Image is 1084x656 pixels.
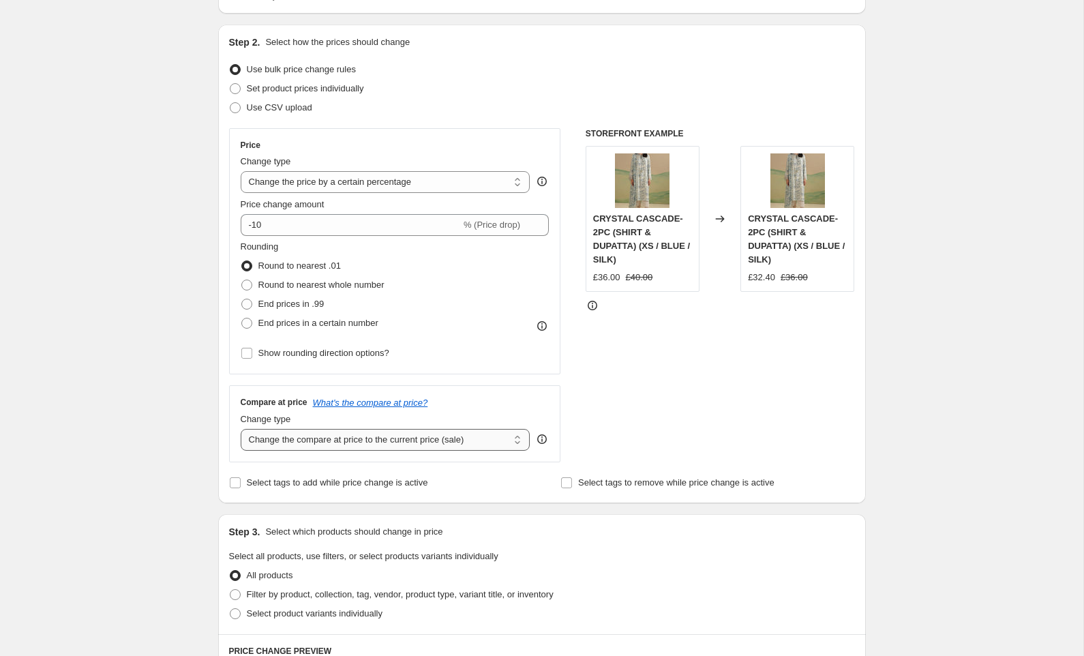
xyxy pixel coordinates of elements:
[464,220,520,230] span: % (Price drop)
[313,398,428,408] button: What's the compare at price?
[229,525,260,539] h2: Step 3.
[247,608,382,618] span: Select product variants individually
[781,271,808,284] strike: £36.00
[247,570,293,580] span: All products
[586,128,855,139] h6: STOREFRONT EXAMPLE
[241,414,291,424] span: Change type
[258,280,385,290] span: Round to nearest whole number
[748,271,775,284] div: £32.40
[258,318,378,328] span: End prices in a certain number
[258,299,325,309] span: End prices in .99
[241,199,325,209] span: Price change amount
[593,213,690,265] span: CRYSTAL CASCADE-2PC (SHIRT & DUPATTA) (XS / BLUE / SILK)
[578,477,774,488] span: Select tags to remove while price change is active
[593,271,620,284] div: £36.00
[247,83,364,93] span: Set product prices individually
[241,241,279,252] span: Rounding
[241,156,291,166] span: Change type
[229,551,498,561] span: Select all products, use filters, or select products variants individually
[258,260,341,271] span: Round to nearest .01
[258,348,389,358] span: Show rounding direction options?
[535,432,549,446] div: help
[535,175,549,188] div: help
[748,213,845,265] span: CRYSTAL CASCADE-2PC (SHIRT & DUPATTA) (XS / BLUE / SILK)
[615,153,669,208] img: CS_0007_DSC07670_80x.jpg
[247,477,428,488] span: Select tags to add while price change is active
[241,140,260,151] h3: Price
[265,525,442,539] p: Select which products should change in price
[247,589,554,599] span: Filter by product, collection, tag, vendor, product type, variant title, or inventory
[247,102,312,113] span: Use CSV upload
[229,35,260,49] h2: Step 2.
[626,271,653,284] strike: £40.00
[770,153,825,208] img: CS_0007_DSC07670_80x.jpg
[241,214,461,236] input: -15
[247,64,356,74] span: Use bulk price change rules
[241,397,307,408] h3: Compare at price
[265,35,410,49] p: Select how the prices should change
